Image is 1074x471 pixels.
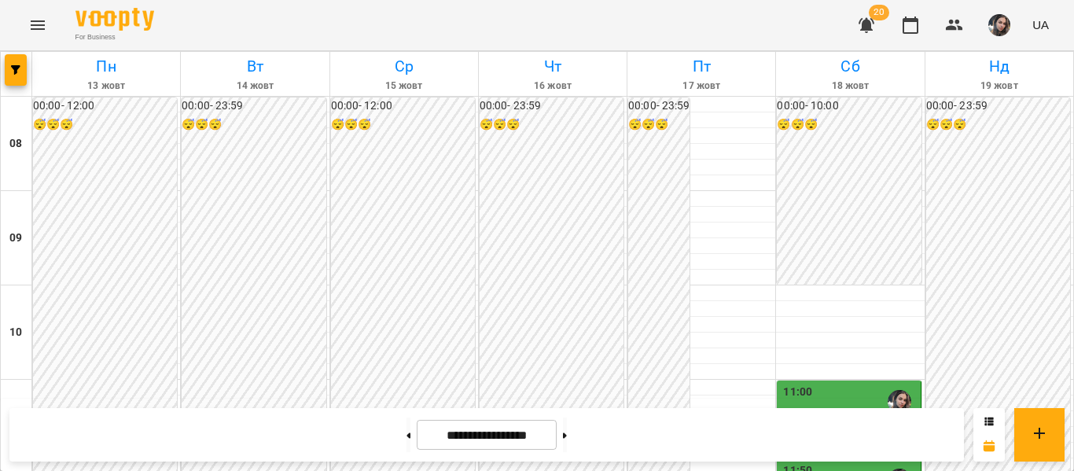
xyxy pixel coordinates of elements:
[333,79,476,94] h6: 15 жовт
[1026,10,1055,39] button: UA
[9,230,22,247] h6: 09
[926,116,1070,134] h6: 😴😴😴
[33,116,177,134] h6: 😴😴😴
[75,8,154,31] img: Voopty Logo
[628,116,690,134] h6: 😴😴😴
[183,79,326,94] h6: 14 жовт
[182,116,326,134] h6: 😴😴😴
[9,324,22,341] h6: 10
[183,54,326,79] h6: Вт
[480,116,623,134] h6: 😴😴😴
[331,116,475,134] h6: 😴😴😴
[481,54,624,79] h6: Чт
[1032,17,1049,33] span: UA
[783,384,812,401] label: 11:00
[333,54,476,79] h6: Ср
[777,116,921,134] h6: 😴😴😴
[926,98,1070,115] h6: 00:00 - 23:59
[75,32,154,42] span: For Business
[19,6,57,44] button: Menu
[480,98,623,115] h6: 00:00 - 23:59
[630,54,773,79] h6: Пт
[869,5,889,20] span: 20
[630,79,773,94] h6: 17 жовт
[928,79,1071,94] h6: 19 жовт
[628,98,690,115] h6: 00:00 - 23:59
[888,390,911,414] img: Мельник Юлія Олексіївна
[9,135,22,153] h6: 08
[778,54,921,79] h6: Сб
[33,98,177,115] h6: 00:00 - 12:00
[35,54,178,79] h6: Пн
[35,79,178,94] h6: 13 жовт
[331,98,475,115] h6: 00:00 - 12:00
[481,79,624,94] h6: 16 жовт
[778,79,921,94] h6: 18 жовт
[182,98,326,115] h6: 00:00 - 23:59
[777,98,921,115] h6: 00:00 - 10:00
[988,14,1010,36] img: dbbc503393f2fa42f8570b076f073f5e.jpeg
[928,54,1071,79] h6: Нд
